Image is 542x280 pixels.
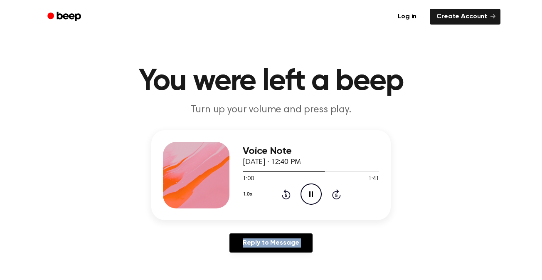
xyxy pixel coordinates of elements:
[368,175,379,183] span: 1:41
[243,175,254,183] span: 1:00
[243,187,255,201] button: 1.0x
[430,9,500,25] a: Create Account
[229,233,313,253] a: Reply to Message
[243,159,301,166] span: [DATE] · 12:40 PM
[42,9,89,25] a: Beep
[243,146,379,157] h3: Voice Note
[111,103,431,117] p: Turn up your volume and press play.
[58,67,484,97] h1: You were left a beep
[389,7,425,26] a: Log in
